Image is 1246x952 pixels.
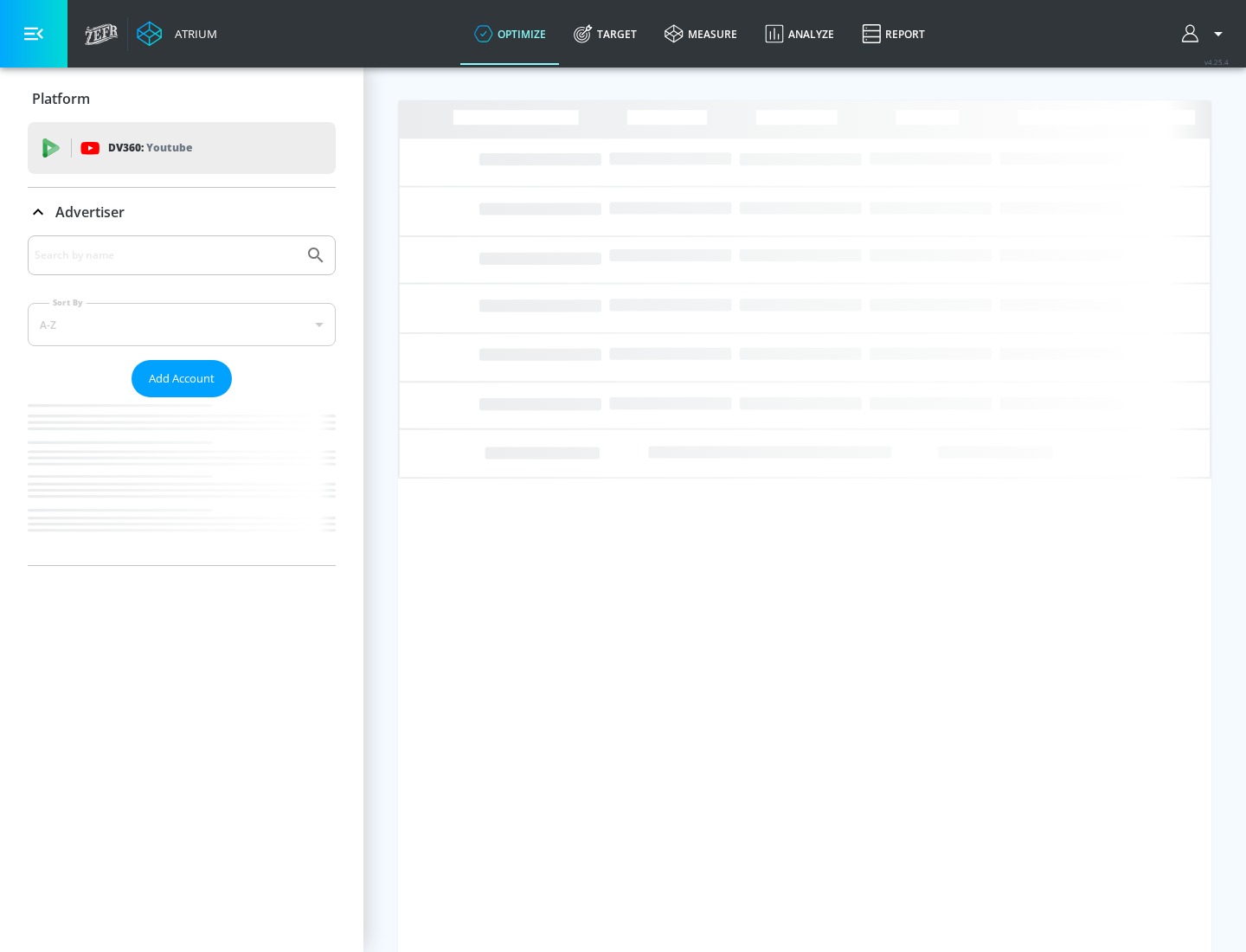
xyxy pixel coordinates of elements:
nav: list of Advertiser [28,397,336,565]
p: DV360: [108,138,192,158]
a: Analyze [751,3,848,65]
a: Target [560,3,651,65]
div: Advertiser [28,235,336,565]
a: measure [651,3,751,65]
div: DV360: Youtube [28,122,336,174]
a: optimize [460,3,560,65]
p: Youtube [146,138,192,157]
p: Platform [32,89,90,108]
input: Search by name [35,244,297,267]
div: Platform [28,74,336,123]
p: Advertiser [55,203,125,222]
span: v 4.25.4 [1204,57,1229,67]
button: Add Account [132,360,232,397]
a: Atrium [137,21,217,47]
label: Sort By [49,297,87,308]
div: Advertiser [28,188,336,236]
div: A-Z [28,303,336,346]
div: Atrium [168,26,217,42]
span: Add Account [149,369,215,389]
a: Report [848,3,939,65]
